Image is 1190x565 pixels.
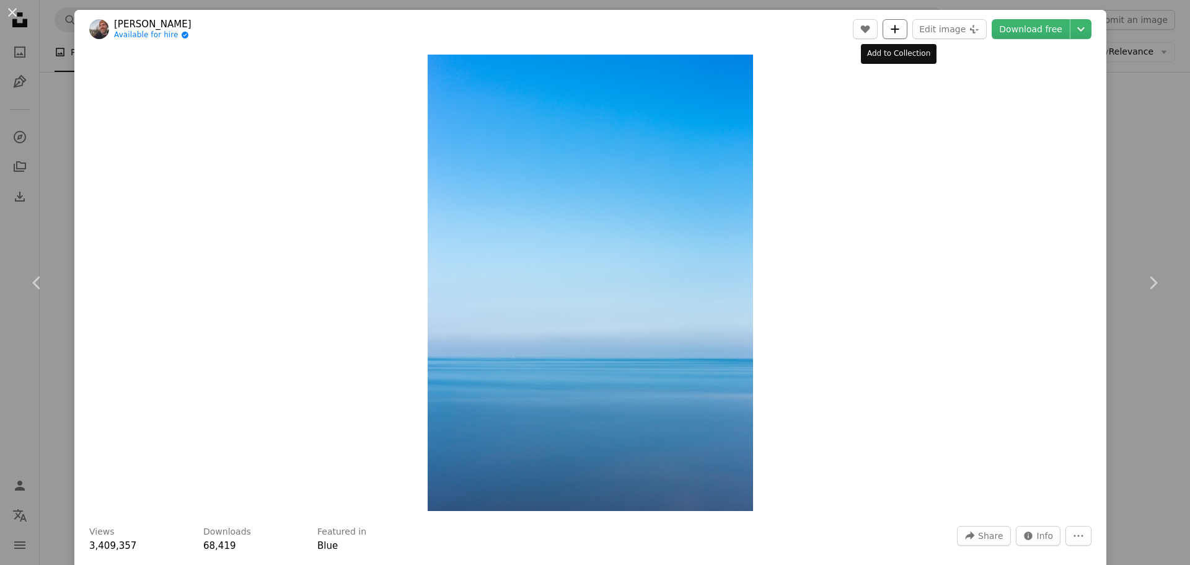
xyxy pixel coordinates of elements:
[428,55,754,511] img: blue ocean photography
[1037,527,1054,545] span: Info
[1116,223,1190,342] a: Next
[853,19,878,39] button: Like
[89,540,136,551] span: 3,409,357
[1016,526,1061,546] button: Stats about this image
[992,19,1070,39] a: Download free
[957,526,1010,546] button: Share this image
[883,19,907,39] button: Add to Collection
[978,527,1003,545] span: Share
[1065,526,1091,546] button: More Actions
[317,526,366,538] h3: Featured in
[114,30,192,40] a: Available for hire
[114,18,192,30] a: [PERSON_NAME]
[89,526,115,538] h3: Views
[861,44,937,64] div: Add to Collection
[912,19,987,39] button: Edit image
[428,55,754,511] button: Zoom in on this image
[203,540,236,551] span: 68,419
[1070,19,1091,39] button: Choose download size
[317,540,338,551] a: Blue
[89,19,109,39] img: Go to Dave Hoefler's profile
[203,526,251,538] h3: Downloads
